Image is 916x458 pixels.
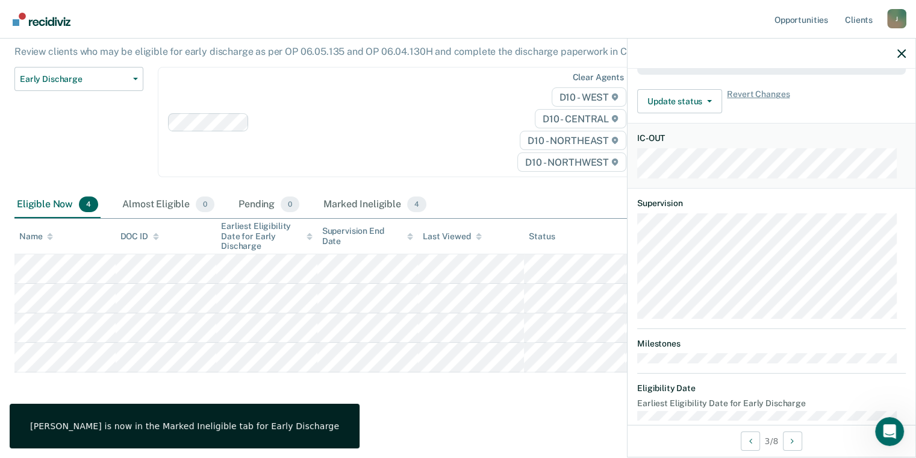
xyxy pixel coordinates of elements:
[529,231,555,242] div: Status
[120,231,159,242] div: DOC ID
[196,196,214,212] span: 0
[120,192,217,218] div: Almost Eligible
[887,9,906,28] button: Profile dropdown button
[875,417,904,446] iframe: Intercom live chat
[637,398,906,409] dt: Earliest Eligibility Date for Early Discharge
[19,231,53,242] div: Name
[517,152,626,172] span: D10 - NORTHWEST
[637,133,906,143] dt: IC-OUT
[741,431,760,451] button: Previous Opportunity
[13,13,70,26] img: Recidiviz
[30,421,339,431] div: [PERSON_NAME] is now in the Marked Ineligible tab for Early Discharge
[727,89,790,113] span: Revert Changes
[221,221,313,251] div: Earliest Eligibility Date for Early Discharge
[637,89,722,113] button: Update status
[14,192,101,218] div: Eligible Now
[552,87,626,107] span: D10 - WEST
[79,196,98,212] span: 4
[321,192,429,218] div: Marked Ineligible
[637,383,906,394] dt: Eligibility Date
[236,192,302,218] div: Pending
[520,131,626,150] span: D10 - NORTHEAST
[783,431,802,451] button: Next Opportunity
[887,9,906,28] div: J
[423,231,481,242] div: Last Viewed
[20,74,128,84] span: Early Discharge
[628,425,915,457] div: 3 / 8
[535,109,626,128] span: D10 - CENTRAL
[407,196,426,212] span: 4
[322,226,414,246] div: Supervision End Date
[572,72,623,83] div: Clear agents
[281,196,299,212] span: 0
[637,198,906,209] dt: Supervision
[637,339,906,349] dt: Milestones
